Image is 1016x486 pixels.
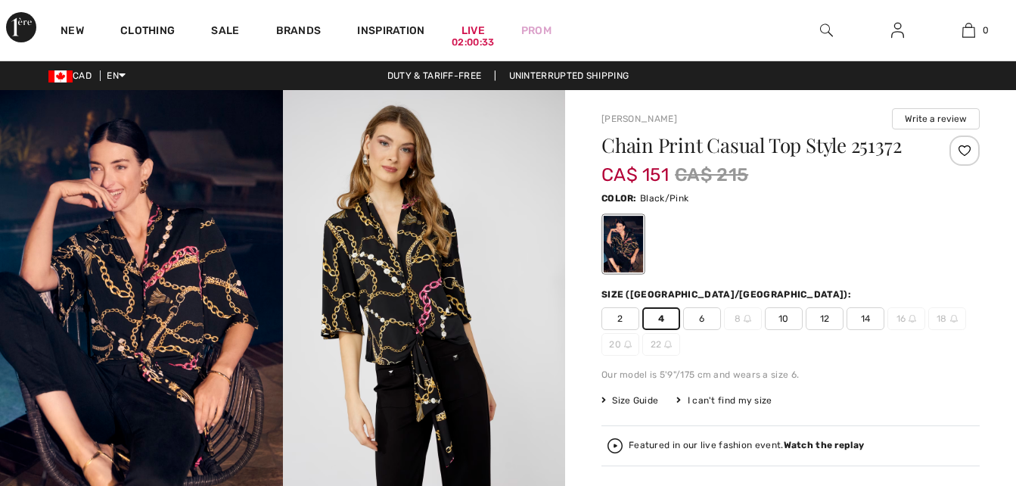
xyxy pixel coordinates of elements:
[107,70,126,81] span: EN
[744,315,751,322] img: ring-m.svg
[934,21,1003,39] a: 0
[604,216,643,273] div: Black/Pink
[48,70,98,81] span: CAD
[724,307,762,330] span: 8
[48,70,73,83] img: Canadian Dollar
[601,394,658,407] span: Size Guide
[601,149,669,185] span: CA$ 151
[642,333,680,356] span: 22
[879,21,916,40] a: Sign In
[887,307,925,330] span: 16
[640,193,688,204] span: Black/Pink
[276,24,322,40] a: Brands
[6,12,36,42] img: 1ère Avenue
[601,368,980,382] div: Our model is 5'9"/175 cm and wears a size 6.
[847,307,884,330] span: 14
[928,307,966,330] span: 18
[806,307,844,330] span: 12
[765,307,803,330] span: 10
[601,307,639,330] span: 2
[784,440,865,450] strong: Watch the replay
[909,315,916,322] img: ring-m.svg
[983,23,989,37] span: 0
[820,21,833,39] img: search the website
[211,24,239,40] a: Sale
[601,333,639,356] span: 20
[676,394,772,407] div: I can't find my size
[357,24,424,40] span: Inspiration
[601,288,854,301] div: Size ([GEOGRAPHIC_DATA]/[GEOGRAPHIC_DATA]):
[962,21,975,39] img: My Bag
[629,441,864,450] div: Featured in our live fashion event.
[461,23,485,39] a: Live02:00:33
[683,307,721,330] span: 6
[601,193,637,204] span: Color:
[664,341,672,348] img: ring-m.svg
[601,136,917,155] h1: Chain Print Casual Top Style 251372
[642,307,680,330] span: 4
[891,21,904,39] img: My Info
[601,114,677,124] a: [PERSON_NAME]
[521,23,551,39] a: Prom
[675,161,748,188] span: CA$ 215
[607,438,623,453] img: Watch the replay
[61,24,84,40] a: New
[452,36,494,50] div: 02:00:33
[624,341,632,348] img: ring-m.svg
[950,315,958,322] img: ring-m.svg
[892,108,980,129] button: Write a review
[120,24,175,40] a: Clothing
